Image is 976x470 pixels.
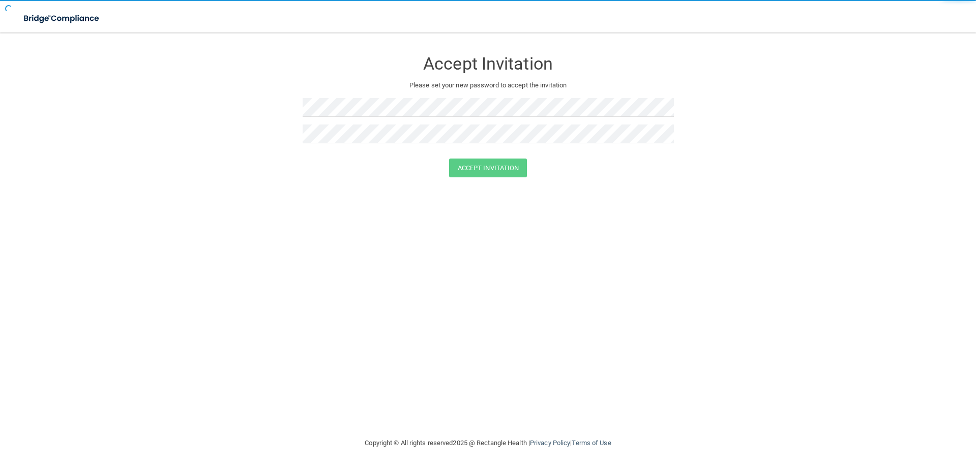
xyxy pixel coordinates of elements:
a: Privacy Policy [530,439,570,447]
img: bridge_compliance_login_screen.278c3ca4.svg [15,8,109,29]
h3: Accept Invitation [303,54,674,73]
button: Accept Invitation [449,159,527,177]
div: Copyright © All rights reserved 2025 @ Rectangle Health | | [303,427,674,459]
p: Please set your new password to accept the invitation [310,79,666,91]
a: Terms of Use [572,439,611,447]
